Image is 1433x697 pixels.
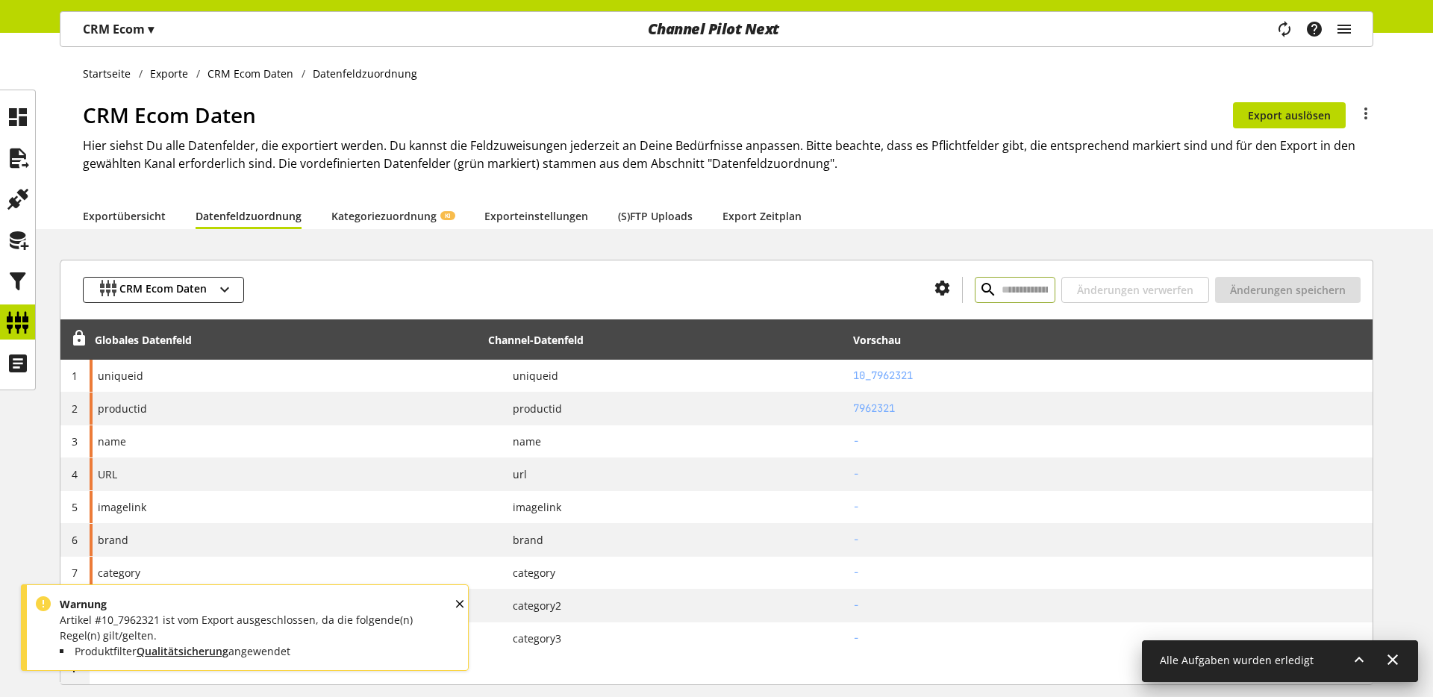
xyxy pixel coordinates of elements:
[60,597,107,611] b: Warnung
[618,208,693,224] a: (S)FTP Uploads
[98,368,143,384] span: uniqueid
[137,644,228,658] a: Qualitätsicherung
[148,21,154,37] span: ▾
[60,11,1373,47] nav: main navigation
[1061,277,1209,303] button: Änderungen verwerfen
[60,643,422,659] li: Produktfilter angewendet
[501,565,555,581] span: category
[1077,282,1193,298] span: Änderungen verwerfen
[72,500,78,514] span: 5
[98,466,117,482] span: URL
[98,499,146,515] span: imagelink
[853,401,1367,416] h2: 7962321
[83,20,154,38] p: CRM Ecom
[83,137,1373,172] h2: Hier siehst Du alle Datenfelder, die exportiert werden. Du kannst die Feldzuweisungen jederzeit a...
[501,598,561,613] span: category2
[98,401,147,416] span: productid
[72,533,78,547] span: 6
[98,434,126,449] span: name
[501,401,562,416] span: productid
[501,532,543,548] span: brand
[71,331,87,346] span: Entsperren, um Zeilen neu anzuordnen
[853,532,1367,548] h2: -
[1215,277,1361,303] button: Änderungen speichern
[72,566,78,580] span: 7
[445,211,451,220] span: KI
[853,466,1367,482] h2: -
[1233,102,1346,128] button: Export auslösen
[501,499,561,515] span: imagelink
[72,401,78,416] span: 2
[83,66,131,81] span: Startseite
[853,598,1367,613] h2: -
[52,596,422,659] div: Artikel #10_7962321 ist vom Export ausgeschlossen, da die folgende(n) Regel(n) gilt/gelten.
[1160,653,1314,667] span: Alle Aufgaben wurden erledigt
[853,434,1367,449] h2: -
[196,208,302,224] a: Datenfeldzuordnung
[150,66,188,81] span: Exporte
[853,368,1367,384] h2: 10_7962321
[72,434,78,448] span: 3
[484,208,588,224] a: Exporteinstellungen
[501,466,527,482] span: url
[83,99,1233,131] h1: CRM Ecom Daten
[853,631,1367,646] h2: -
[83,66,139,81] a: Startseite
[331,208,455,224] a: KategoriezuordnungKI
[722,208,802,224] a: Export Zeitplan
[72,369,78,383] span: 1
[488,332,584,348] div: Channel-Datenfeld
[95,332,192,348] div: Globales Datenfeld
[853,332,901,348] div: Vorschau
[83,277,244,303] button: CRM Ecom Daten
[98,532,128,548] span: brand
[66,331,87,349] div: Entsperren, um Zeilen neu anzuordnen
[72,467,78,481] span: 4
[98,565,140,581] span: category
[1230,282,1346,298] span: Änderungen speichern
[119,281,207,299] span: CRM Ecom Daten
[853,565,1367,581] h2: -
[501,631,561,646] span: category3
[83,208,166,224] a: Exportübersicht
[1248,107,1331,123] span: Export auslösen
[143,66,196,81] a: Exporte
[501,434,541,449] span: name
[853,499,1367,515] h2: -
[501,368,558,384] span: uniqueid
